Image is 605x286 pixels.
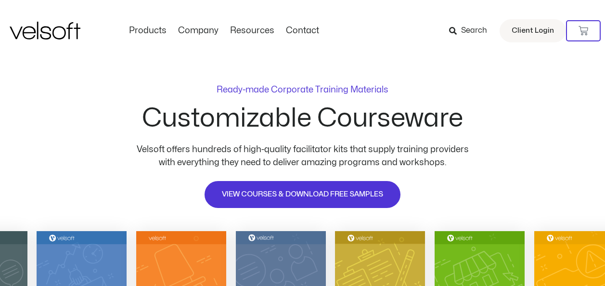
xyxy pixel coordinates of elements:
[280,26,325,36] a: ContactMenu Toggle
[204,180,401,209] a: VIEW COURSES & DOWNLOAD FREE SAMPLES
[142,105,463,131] h2: Customizable Courseware
[129,143,476,169] p: Velsoft offers hundreds of high-quality facilitator kits that supply training providers with ever...
[500,19,566,42] a: Client Login
[224,26,280,36] a: ResourcesMenu Toggle
[10,22,80,39] img: Velsoft Training Materials
[512,25,554,37] span: Client Login
[449,23,494,39] a: Search
[217,86,388,94] p: Ready-made Corporate Training Materials
[123,26,172,36] a: ProductsMenu Toggle
[172,26,224,36] a: CompanyMenu Toggle
[123,26,325,36] nav: Menu
[222,189,383,200] span: VIEW COURSES & DOWNLOAD FREE SAMPLES
[461,25,487,37] span: Search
